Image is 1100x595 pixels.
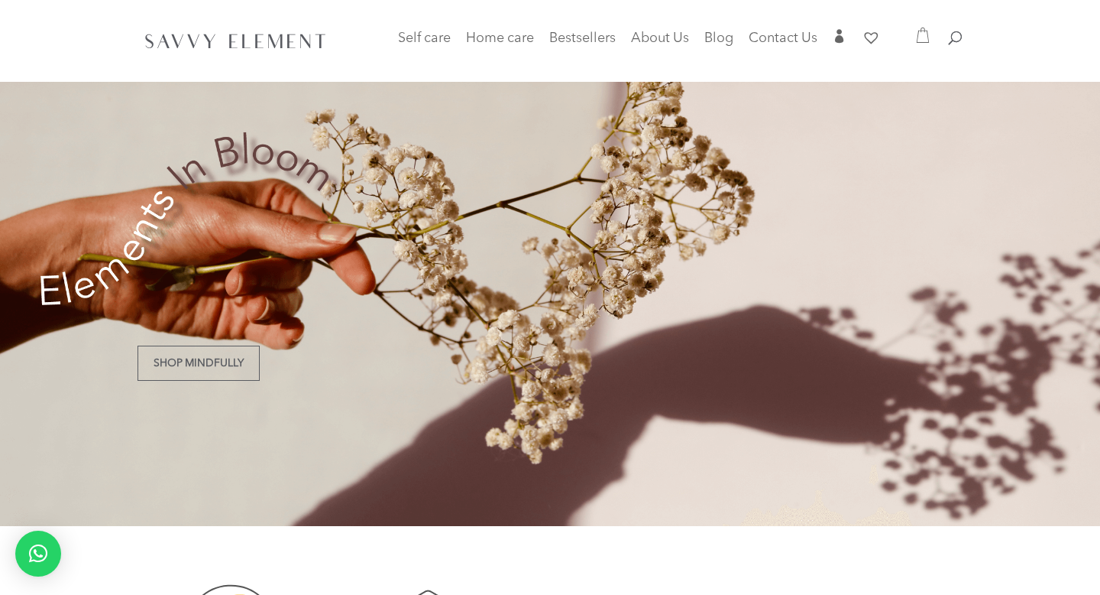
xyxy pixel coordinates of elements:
a: Blog [704,33,733,54]
span: About Us [631,31,689,45]
span: Self care [398,31,451,45]
a: Contact Us [749,33,817,54]
a: Home care [466,33,534,63]
span: Home care [466,31,534,45]
a: Bestsellers [549,33,616,54]
span:  [833,29,846,43]
a: About Us [631,33,689,54]
span: Bestsellers [549,31,616,45]
img: SavvyElement [141,28,330,53]
a: Self care [398,33,451,63]
span: Blog [704,31,733,45]
a: Shop Mindfully [137,346,260,381]
span: Contact Us [749,31,817,45]
a:  [833,29,846,54]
